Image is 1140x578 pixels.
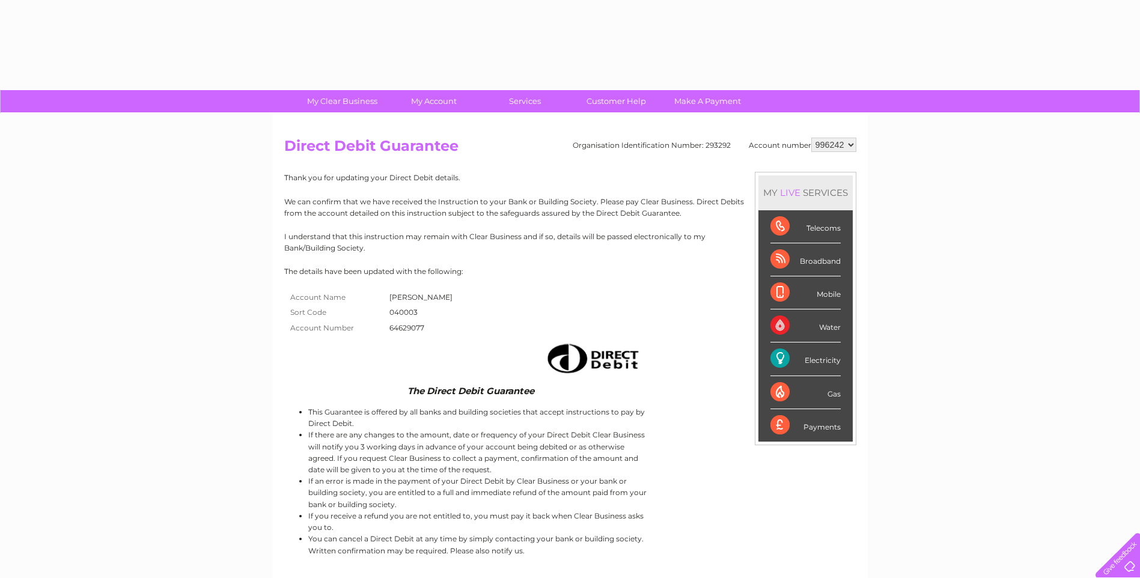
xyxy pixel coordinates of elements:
[284,383,649,399] td: The Direct Debit Guarantee
[778,187,803,198] div: LIVE
[386,320,456,336] td: 64629077
[770,243,841,276] div: Broadband
[386,290,456,305] td: [PERSON_NAME]
[284,231,856,254] p: I understand that this instruction may remain with Clear Business and if so, details will be pass...
[567,90,666,112] a: Customer Help
[384,90,483,112] a: My Account
[770,309,841,342] div: Water
[284,196,856,219] p: We can confirm that we have received the Instruction to your Bank or Building Society. Please pay...
[284,320,386,336] th: Account Number
[770,276,841,309] div: Mobile
[308,429,649,475] li: If there are any changes to the amount, date or frequency of your Direct Debit Clear Business wil...
[386,305,456,320] td: 040003
[284,305,386,320] th: Sort Code
[770,376,841,409] div: Gas
[284,172,856,183] p: Thank you for updating your Direct Debit details.
[758,175,853,210] div: MY SERVICES
[308,475,649,510] li: If an error is made in the payment of your Direct Debit by Clear Business or your bank or buildin...
[284,138,856,160] h2: Direct Debit Guarantee
[308,406,649,429] li: This Guarantee is offered by all banks and building societies that accept instructions to pay by ...
[293,90,392,112] a: My Clear Business
[770,342,841,376] div: Electricity
[308,510,649,533] li: If you receive a refund you are not entitled to, you must pay it back when Clear Business asks yo...
[308,533,649,556] li: You can cancel a Direct Debit at any time by simply contacting your bank or building society. Wri...
[770,210,841,243] div: Telecoms
[573,138,856,152] div: Organisation Identification Number: 293292 Account number
[658,90,757,112] a: Make A Payment
[475,90,575,112] a: Services
[284,266,856,277] p: The details have been updated with the following:
[537,339,646,378] img: Direct Debit image
[770,409,841,442] div: Payments
[284,290,386,305] th: Account Name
